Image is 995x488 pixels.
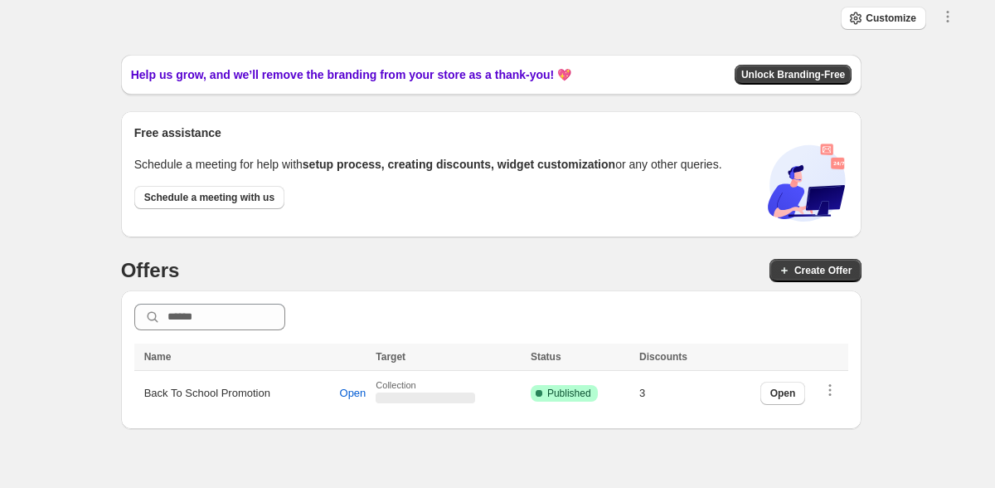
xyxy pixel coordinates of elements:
[376,393,475,403] span: ‌
[741,68,845,81] span: Unlock Branding-Free
[866,12,916,25] span: Customize
[841,7,926,30] button: Customize
[340,387,366,400] span: Open
[634,344,716,371] th: Discounts
[526,344,634,371] th: Status
[634,371,716,417] td: 3
[376,380,521,390] span: Collection
[371,344,526,371] th: Target
[770,387,796,400] span: Open
[134,124,221,141] span: Free assistance
[121,257,180,284] h4: Offers
[144,191,274,204] span: Schedule a meeting with us
[547,387,591,400] span: Published
[760,382,806,405] button: Open
[769,259,862,282] button: Create Offer
[765,141,848,224] img: book-call-DYLe8nE5.svg
[144,385,270,402] span: Back To School Promotion
[134,344,371,371] th: Name
[303,158,615,171] span: setup process, creating discounts, widget customization
[735,65,852,85] button: Unlock Branding-Free
[131,66,571,83] span: Help us grow, and we’ll remove the branding from your store as a thank-you! 💖
[134,186,284,209] a: Schedule a meeting with us
[134,156,722,173] p: Schedule a meeting for help with or any other queries.
[794,264,852,277] span: Create Offer
[330,379,376,407] button: Open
